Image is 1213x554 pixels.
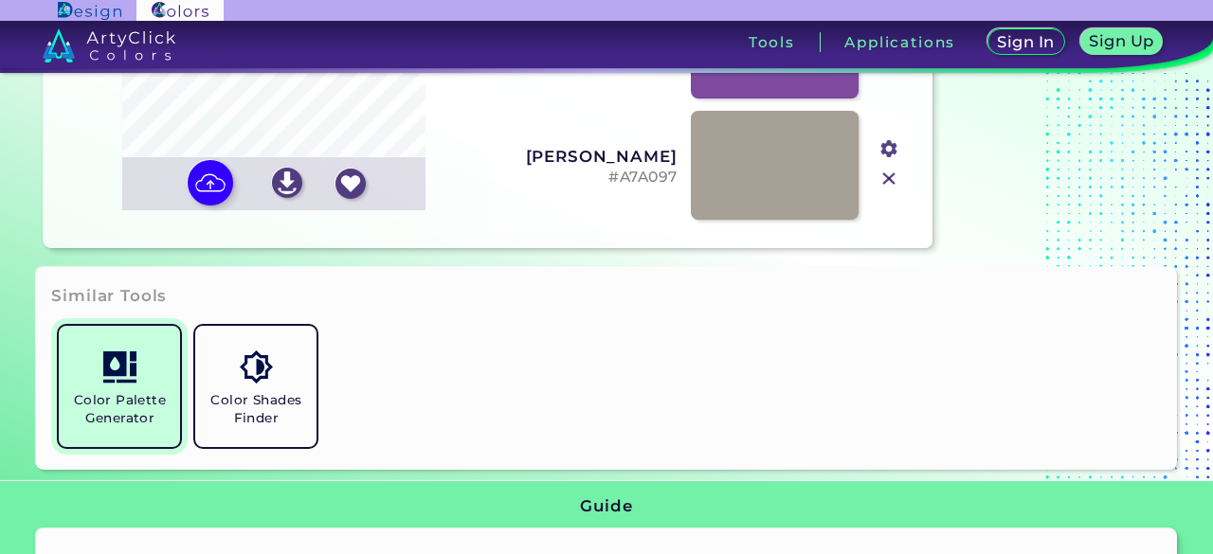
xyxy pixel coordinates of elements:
[188,318,324,455] a: Color Shades Finder
[51,285,167,308] h3: Similar Tools
[43,28,176,63] img: logo_artyclick_colors_white.svg
[51,318,188,455] a: Color Palette Generator
[1000,35,1052,49] h5: Sign In
[103,350,136,384] img: icon_col_pal_col.svg
[203,391,309,427] h5: Color Shades Finder
[240,350,273,384] img: icon_color_shades.svg
[188,160,233,206] img: icon picture
[1083,30,1159,55] a: Sign Up
[877,167,901,191] img: icon_close.svg
[58,2,121,20] img: ArtyClick Design logo
[580,495,632,518] h3: Guide
[749,35,795,49] h3: Tools
[272,168,302,198] img: icon_download_white.svg
[500,169,678,187] h5: #A7A097
[335,169,366,199] img: icon_favourite_white.svg
[66,391,172,427] h5: Color Palette Generator
[844,35,955,49] h3: Applications
[991,30,1061,55] a: Sign In
[500,147,678,166] h3: [PERSON_NAME]
[1092,34,1150,48] h5: Sign Up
